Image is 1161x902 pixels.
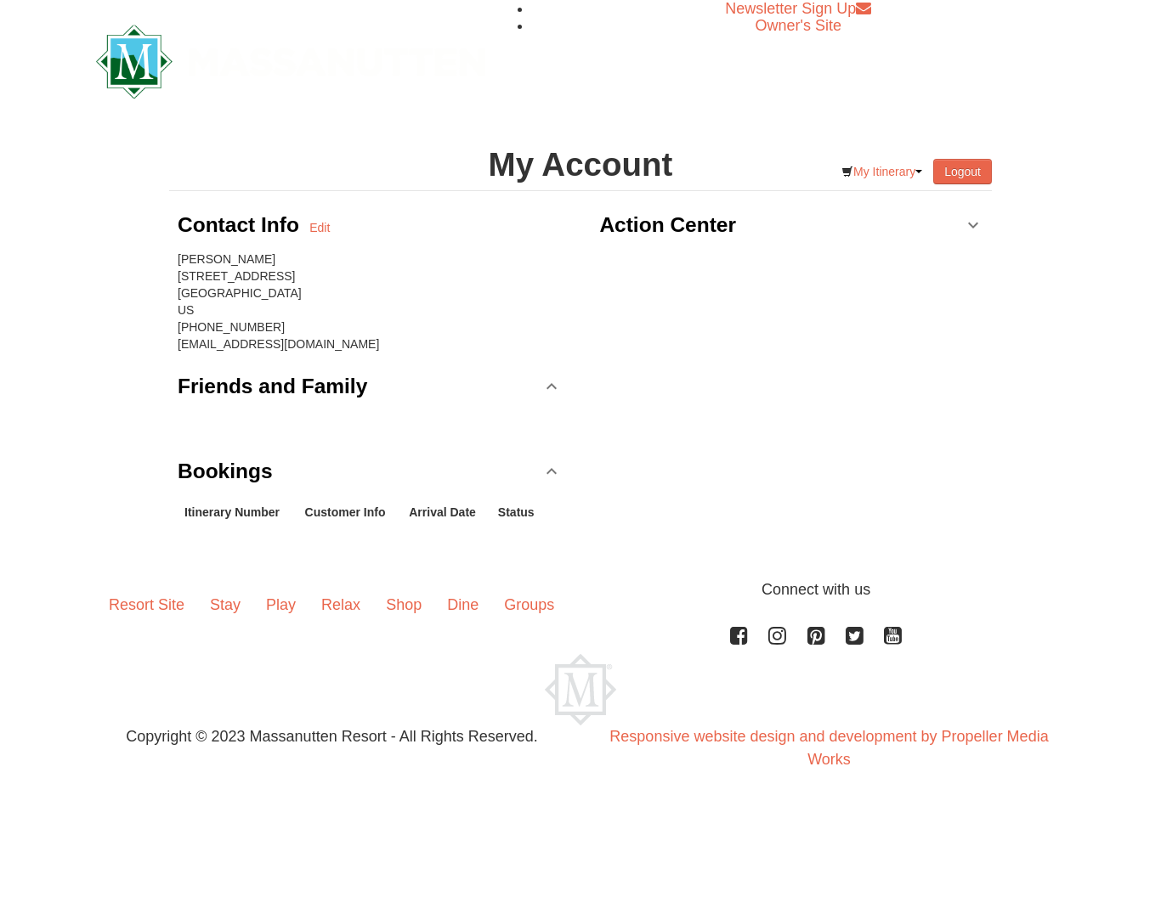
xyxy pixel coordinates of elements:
a: Dine [434,578,491,631]
a: Friends and Family [178,361,562,412]
a: Massanutten Resort [96,39,485,79]
a: Responsive website design and development by Propeller Media Works [609,728,1048,768]
h3: Bookings [178,454,273,488]
th: Arrival Date [402,497,491,527]
a: Edit [309,219,330,236]
a: Resort Site [96,578,197,631]
a: Groups [491,578,567,631]
img: Massanutten Resort Logo [545,654,616,725]
th: Customer Info [298,497,403,527]
img: Massanutten Resort Logo [96,25,485,99]
a: Play [253,578,309,631]
a: Action Center [599,200,983,251]
a: Owner's Site [756,17,841,34]
a: Shop [373,578,434,631]
th: Itinerary Number [178,497,298,527]
a: Bookings [178,446,562,497]
a: My Itinerary [830,159,933,184]
h3: Action Center [599,208,736,242]
p: Copyright © 2023 Massanutten Resort - All Rights Reserved. [83,725,580,748]
div: [PERSON_NAME] [STREET_ADDRESS] [GEOGRAPHIC_DATA] US [PHONE_NUMBER] [EMAIL_ADDRESS][DOMAIN_NAME] [178,251,562,352]
h3: Friends and Family [178,369,367,403]
a: Stay [197,578,253,631]
button: Logout [933,159,992,184]
th: Status [491,497,547,527]
p: Connect with us [96,578,1065,601]
h3: Contact Info [178,208,309,242]
h1: My Account [169,148,992,182]
a: Relax [309,578,373,631]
